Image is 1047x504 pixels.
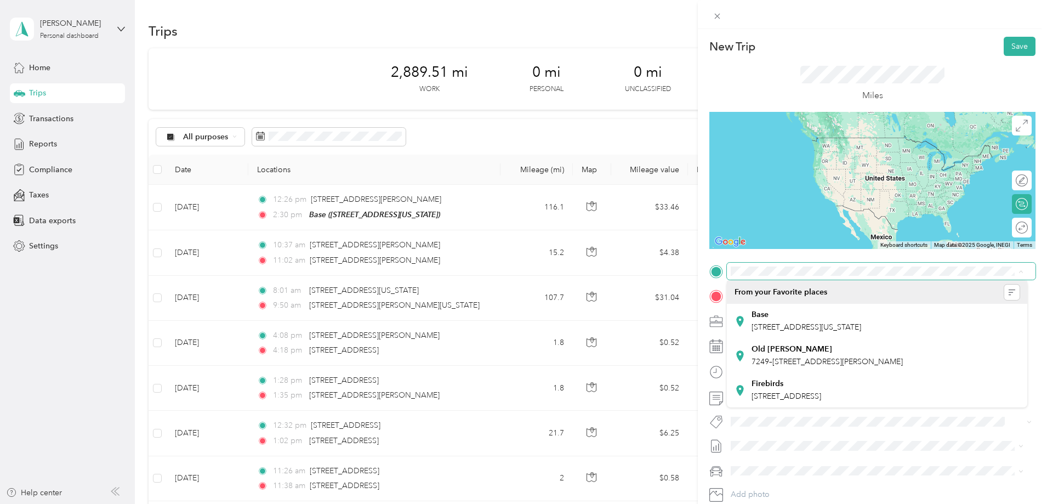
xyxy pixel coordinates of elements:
[934,242,1010,248] span: Map data ©2025 Google, INEGI
[752,357,903,366] span: 7249–[STREET_ADDRESS][PERSON_NAME]
[752,310,769,320] strong: Base
[712,235,748,249] a: Open this area in Google Maps (opens a new window)
[712,235,748,249] img: Google
[862,89,883,103] p: Miles
[709,39,755,54] p: New Trip
[735,287,827,297] span: From your Favorite places
[752,392,821,401] span: [STREET_ADDRESS]
[727,487,1035,502] button: Add photo
[752,344,832,354] strong: Old [PERSON_NAME]
[752,379,783,389] strong: Firebirds
[880,241,927,249] button: Keyboard shortcuts
[1004,37,1035,56] button: Save
[986,443,1047,504] iframe: Everlance-gr Chat Button Frame
[752,322,861,332] span: [STREET_ADDRESS][US_STATE]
